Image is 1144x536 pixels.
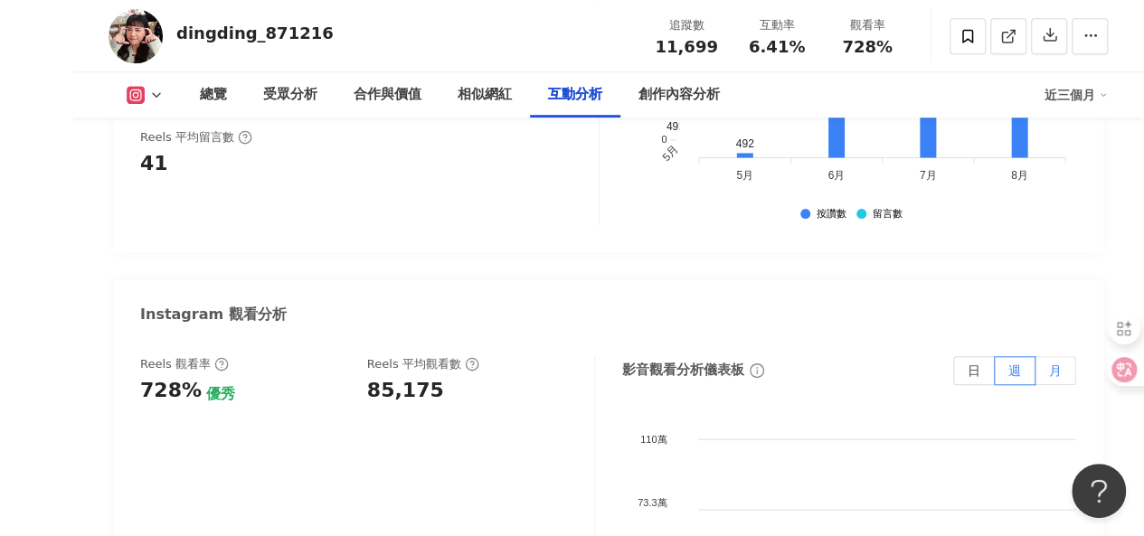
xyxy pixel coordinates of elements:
div: 41 [140,150,168,178]
div: 追蹤數 [652,16,721,34]
tspan: 6月 [827,169,845,182]
span: 週 [1008,363,1021,378]
tspan: 7月 [920,169,937,182]
div: 按讚數 [816,209,846,221]
div: Reels 觀看率 [140,356,229,372]
div: Instagram 觀看分析 [140,305,287,324]
div: 影音觀看分析儀表板 [622,361,744,380]
div: 留言數 [872,209,902,221]
iframe: Help Scout Beacon - Open [1072,464,1126,518]
img: KOL Avatar [109,9,163,63]
span: 日 [968,363,980,378]
div: dingding_871216 [176,22,334,44]
span: 月 [1049,363,1062,378]
div: Reels 平均觀看數 [367,356,479,372]
div: 近三個月 [1045,80,1108,109]
div: 互動率 [742,16,811,34]
div: 受眾分析 [263,84,317,106]
tspan: 5月 [736,169,753,182]
div: 728% [140,377,202,405]
div: 85,175 [367,377,444,405]
tspan: 8月 [1011,169,1028,182]
div: Reels 平均留言數 [140,129,252,146]
div: 相似網紅 [458,84,512,106]
tspan: 0 [661,134,667,145]
tspan: 5月 [660,143,681,164]
tspan: 110萬 [640,433,667,444]
div: 創作內容分析 [638,84,720,106]
div: 合作與價值 [354,84,421,106]
span: info-circle [747,361,767,381]
div: 總覽 [200,84,227,106]
div: 互動分析 [548,84,602,106]
div: 觀看率 [833,16,902,34]
tspan: 73.3萬 [637,496,666,507]
span: 6.41% [749,38,805,56]
div: 優秀 [206,384,235,404]
span: 728% [842,38,893,56]
span: 11,699 [655,37,717,56]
